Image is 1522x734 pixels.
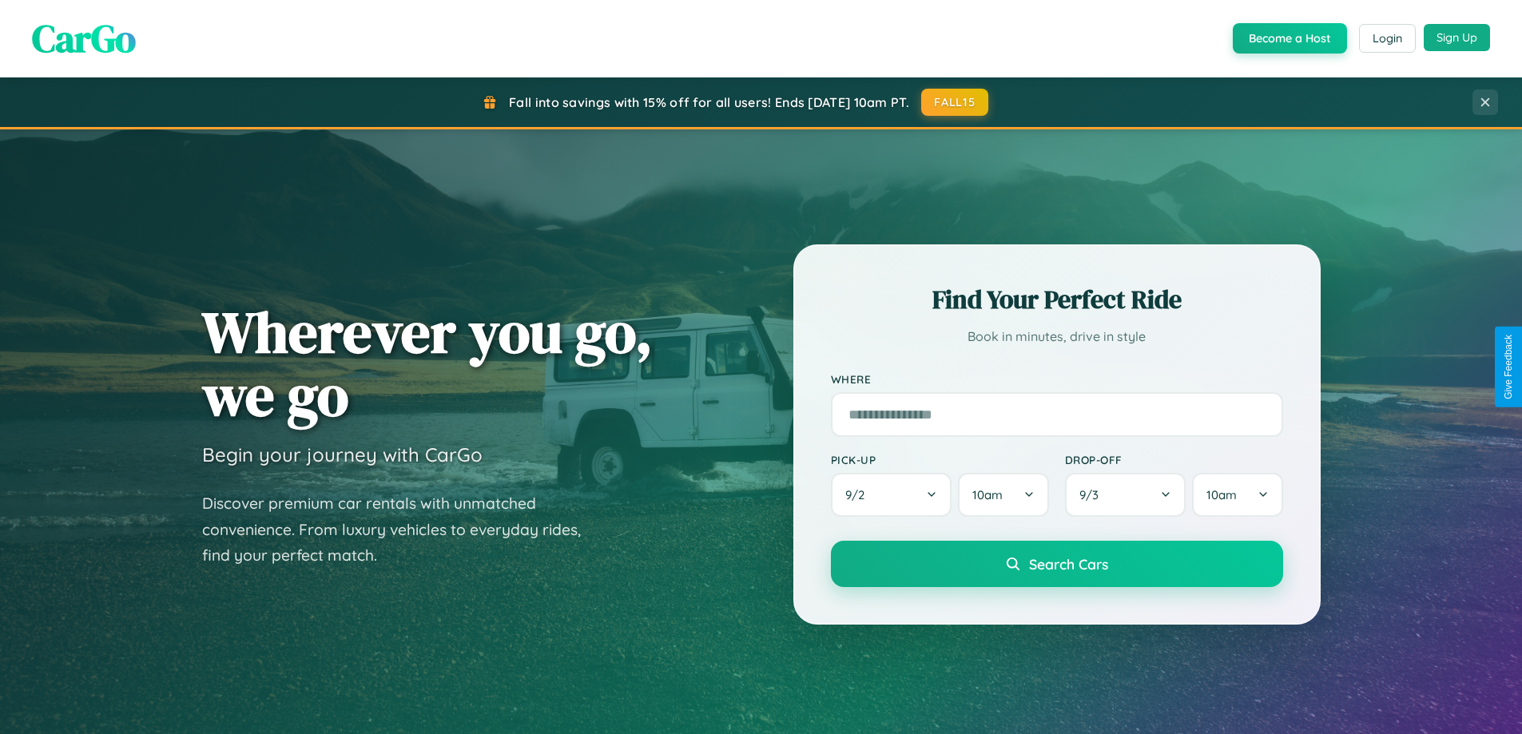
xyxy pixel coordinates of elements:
button: Become a Host [1233,23,1347,54]
span: 9 / 3 [1079,487,1107,502]
span: 9 / 2 [845,487,872,502]
button: 10am [1192,473,1282,517]
button: 10am [958,473,1048,517]
button: Sign Up [1424,24,1490,51]
button: 9/2 [831,473,952,517]
label: Drop-off [1065,453,1283,466]
span: Fall into savings with 15% off for all users! Ends [DATE] 10am PT. [509,94,909,110]
h3: Begin your journey with CarGo [202,442,483,466]
span: 10am [1206,487,1237,502]
p: Discover premium car rentals with unmatched convenience. From luxury vehicles to everyday rides, ... [202,490,602,569]
span: 10am [972,487,1003,502]
button: Search Cars [831,541,1283,587]
h1: Wherever you go, we go [202,300,653,427]
label: Where [831,372,1283,386]
p: Book in minutes, drive in style [831,325,1283,348]
label: Pick-up [831,453,1049,466]
div: Give Feedback [1503,335,1514,399]
button: FALL15 [921,89,988,116]
span: Search Cars [1029,555,1108,573]
button: Login [1359,24,1416,53]
button: 9/3 [1065,473,1186,517]
span: CarGo [32,12,136,65]
h2: Find Your Perfect Ride [831,282,1283,317]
